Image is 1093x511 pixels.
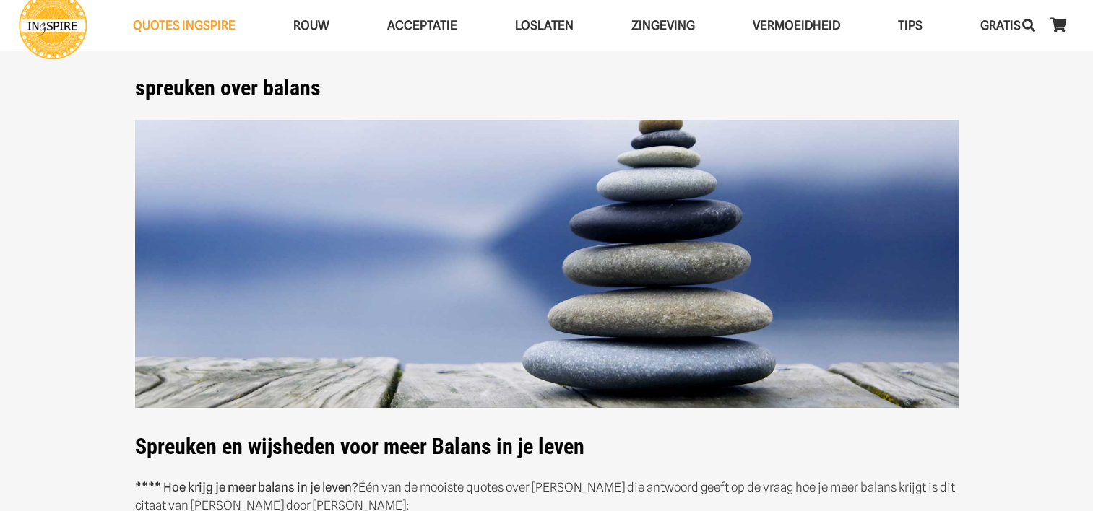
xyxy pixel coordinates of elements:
[135,434,584,459] strong: Spreuken en wijsheden voor meer Balans in je leven
[631,18,695,32] span: Zingeving
[1014,7,1043,43] a: Zoeken
[104,7,264,44] a: QUOTES INGSPIREQUOTES INGSPIRE Menu
[951,7,1050,44] a: GRATISGRATIS Menu
[980,18,1021,32] span: GRATIS
[387,18,457,32] span: Acceptatie
[358,7,486,44] a: AcceptatieAcceptatie Menu
[724,7,869,44] a: VERMOEIDHEIDVERMOEIDHEID Menu
[135,480,358,494] strong: **** Hoe krijg je meer balans in je leven?
[753,18,840,32] span: VERMOEIDHEID
[135,120,959,409] img: De mooiste spreuken over Balans en innerlijke rust - citaten van Ingspire
[515,18,574,32] span: Loslaten
[869,7,951,44] a: TIPSTIPS Menu
[486,7,602,44] a: LoslatenLoslaten Menu
[898,18,923,32] span: TIPS
[293,18,329,32] span: ROUW
[264,7,358,44] a: ROUWROUW Menu
[133,18,236,32] span: QUOTES INGSPIRE
[135,75,959,101] h1: spreuken over balans
[602,7,724,44] a: ZingevingZingeving Menu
